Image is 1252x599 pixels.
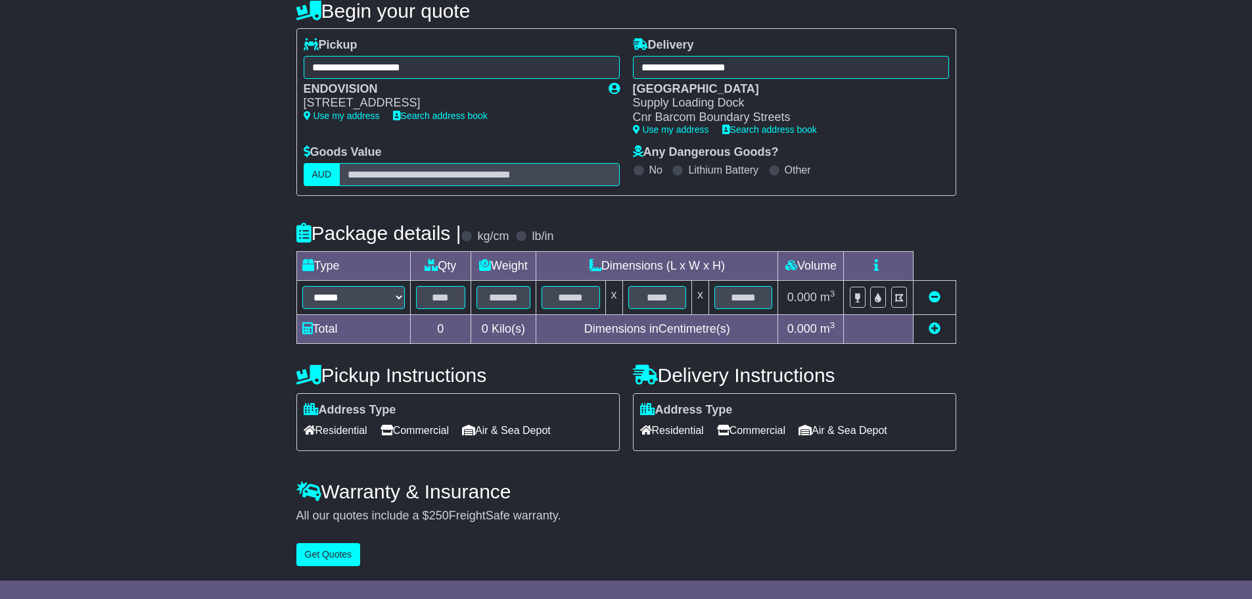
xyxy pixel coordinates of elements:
[471,314,536,343] td: Kilo(s)
[304,403,396,418] label: Address Type
[633,124,709,135] a: Use my address
[296,314,410,343] td: Total
[640,403,733,418] label: Address Type
[633,364,956,386] h4: Delivery Instructions
[722,124,817,135] a: Search address book
[799,420,887,441] span: Air & Sea Depot
[304,82,595,97] div: ENDOVISION
[304,38,358,53] label: Pickup
[830,289,835,299] sup: 3
[785,164,811,176] label: Other
[296,481,956,502] h4: Warranty & Insurance
[787,291,817,304] span: 0.000
[482,322,488,335] span: 0
[429,509,449,522] span: 250
[633,110,936,125] div: Cnr Barcom Boundary Streets
[633,96,936,110] div: Supply Loading Dock
[304,420,367,441] span: Residential
[296,251,410,280] td: Type
[536,251,778,280] td: Dimensions (L x W x H)
[820,291,835,304] span: m
[787,322,817,335] span: 0.000
[717,420,785,441] span: Commercial
[536,314,778,343] td: Dimensions in Centimetre(s)
[462,420,551,441] span: Air & Sea Depot
[605,280,622,314] td: x
[296,364,620,386] h4: Pickup Instructions
[633,38,694,53] label: Delivery
[692,280,709,314] td: x
[688,164,758,176] label: Lithium Battery
[393,110,488,121] a: Search address book
[640,420,704,441] span: Residential
[633,145,779,160] label: Any Dangerous Goods?
[410,314,471,343] td: 0
[820,322,835,335] span: m
[296,543,361,566] button: Get Quotes
[649,164,662,176] label: No
[296,509,956,523] div: All our quotes include a $ FreightSafe warranty.
[304,163,340,186] label: AUD
[477,229,509,244] label: kg/cm
[778,251,844,280] td: Volume
[929,322,940,335] a: Add new item
[471,251,536,280] td: Weight
[304,110,380,121] a: Use my address
[304,96,595,110] div: [STREET_ADDRESS]
[830,320,835,330] sup: 3
[381,420,449,441] span: Commercial
[633,82,936,97] div: [GEOGRAPHIC_DATA]
[929,291,940,304] a: Remove this item
[410,251,471,280] td: Qty
[296,222,461,244] h4: Package details |
[532,229,553,244] label: lb/in
[304,145,382,160] label: Goods Value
